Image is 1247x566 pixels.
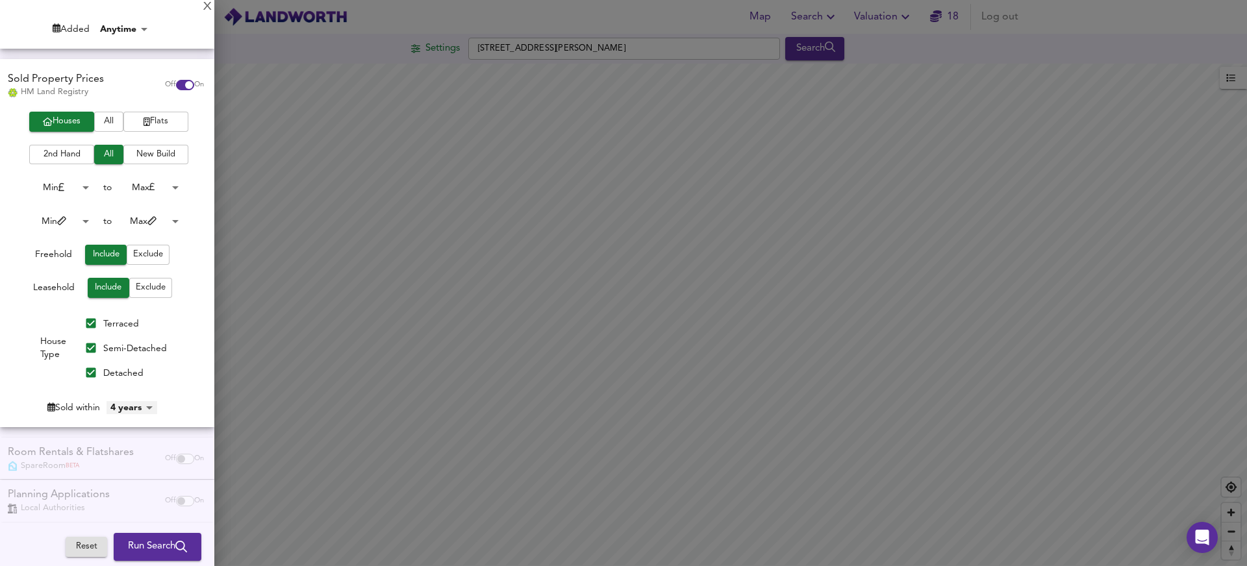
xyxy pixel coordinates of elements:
button: Exclude [127,245,170,265]
div: Max [112,178,183,198]
div: 4 years [107,401,157,414]
div: to [103,181,112,194]
span: Exclude [133,247,163,262]
div: HM Land Registry [8,86,104,98]
button: Flats [123,112,188,132]
button: All [94,145,123,165]
div: Added [53,23,90,36]
button: All [94,112,123,132]
span: All [101,114,117,129]
div: Freehold [35,248,72,265]
button: Reset [66,537,107,558]
div: House Type [28,311,79,385]
div: Anytime [96,23,152,36]
span: On [194,80,204,90]
button: Run Search [114,534,201,561]
img: Land Registry [8,88,18,97]
div: Min [22,178,94,198]
span: Flats [130,114,182,129]
span: Exclude [136,280,166,295]
span: All [101,147,117,162]
span: Include [94,280,123,295]
span: 2nd Hand [36,147,88,162]
div: Leasehold [33,281,75,298]
span: Detached [103,369,144,378]
span: Reset [72,540,101,555]
span: Include [92,247,120,262]
button: Include [88,278,129,298]
div: Max [112,212,183,232]
span: Terraced [103,319,139,328]
span: Semi-Detached [103,344,167,353]
div: Min [22,212,94,232]
span: Run Search [128,539,187,556]
button: New Build [123,145,188,165]
div: Open Intercom Messenger [1187,522,1218,553]
div: Sold Property Prices [8,72,104,87]
span: Off [165,80,176,90]
button: 2nd Hand [29,145,94,165]
span: New Build [130,147,182,162]
div: to [103,215,112,228]
button: Exclude [129,278,172,298]
button: Include [85,245,127,265]
button: Houses [29,112,94,132]
span: Houses [36,114,88,129]
div: Sold within [47,401,100,414]
div: X [203,3,212,12]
